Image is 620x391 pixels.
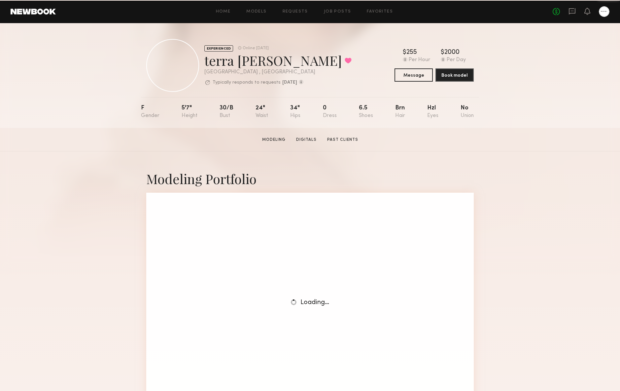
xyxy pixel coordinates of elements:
[409,57,430,63] div: Per Hour
[395,105,405,119] div: Brn
[256,105,268,119] div: 24"
[204,45,233,52] div: EXPERIENCED
[293,137,319,143] a: Digitals
[182,105,197,119] div: 5'7"
[427,105,438,119] div: Hzl
[216,10,231,14] a: Home
[444,49,460,56] div: 2000
[220,105,233,119] div: 30/b
[300,299,329,306] span: Loading…
[283,10,308,14] a: Requests
[259,137,288,143] a: Modeling
[290,105,300,119] div: 34"
[461,105,474,119] div: No
[282,80,297,85] b: [DATE]
[141,105,159,119] div: F
[204,52,352,69] div: terra [PERSON_NAME]
[441,49,444,56] div: $
[204,69,352,75] div: [GEOGRAPHIC_DATA] , [GEOGRAPHIC_DATA]
[246,10,266,14] a: Models
[435,68,474,82] button: Book model
[325,137,361,143] a: Past Clients
[213,80,281,85] p: Typically responds to requests
[403,49,406,56] div: $
[146,170,474,187] div: Modeling Portfolio
[359,105,373,119] div: 6.5
[243,46,269,51] div: Online [DATE]
[406,49,417,56] div: 255
[324,10,351,14] a: Job Posts
[323,105,337,119] div: 0
[395,68,433,82] button: Message
[447,57,466,63] div: Per Day
[367,10,393,14] a: Favorites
